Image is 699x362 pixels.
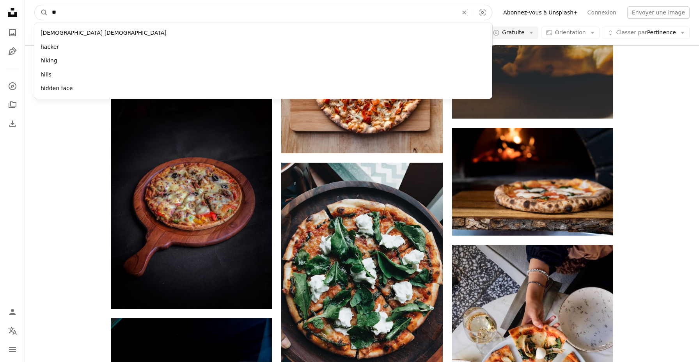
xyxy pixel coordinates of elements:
span: Classer par [616,29,647,35]
a: Abonnez-vous à Unsplash+ [499,6,583,19]
button: Recherche de visuels [473,5,492,20]
button: Classer parPertinence [603,27,690,39]
img: pizza sur table en bois brun [452,128,613,236]
img: pizza sur plateau rond en bois brun [111,98,272,309]
div: [DEMOGRAPHIC_DATA] [DEMOGRAPHIC_DATA] [34,26,492,40]
a: Historique de téléchargement [5,116,20,131]
button: Langue [5,323,20,339]
a: pizza sur plateau rond en bois brun [111,200,272,207]
span: Pertinence [616,29,676,37]
a: Connexion [583,6,621,19]
button: Gratuite [488,27,538,39]
div: hills [34,68,492,82]
a: Accueil — Unsplash [5,5,20,22]
span: Gratuite [502,29,525,37]
span: Orientation [555,29,586,35]
div: hiking [34,54,492,68]
a: Illustrations [5,44,20,59]
a: Explorer [5,78,20,94]
a: Photos [5,25,20,41]
div: hidden face [34,82,492,96]
a: pizza avec des feuilles vertes sur le dessus [281,266,442,273]
a: Collections [5,97,20,113]
button: Effacer [456,5,473,20]
a: pizza sur table en bois brun [452,178,613,185]
button: Menu [5,342,20,357]
form: Rechercher des visuels sur tout le site [34,5,492,20]
button: Orientation [541,27,600,39]
a: Connexion / S’inscrire [5,304,20,320]
button: Envoyer une image [627,6,690,19]
button: Rechercher sur Unsplash [35,5,48,20]
div: hacker [34,40,492,54]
